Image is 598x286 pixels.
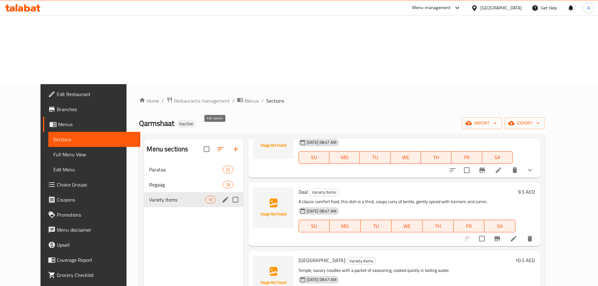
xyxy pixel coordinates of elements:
[304,208,339,214] span: [DATE] 08:47 AM
[487,222,513,231] span: SA
[304,277,339,283] span: [DATE] 08:47 AM
[393,153,418,162] span: WE
[43,102,140,117] a: Branches
[149,181,223,188] div: Regaag
[53,151,135,158] span: Full Menu View
[245,97,259,105] span: Menus
[139,116,174,130] span: Qarmshaat
[223,182,233,188] span: 18
[53,136,135,143] span: Sections
[57,241,135,249] span: Upsell
[482,151,513,164] button: SA
[206,197,215,203] span: 15
[504,117,545,129] button: export
[299,220,330,232] button: SU
[261,97,264,105] li: /
[221,195,230,204] button: edit
[522,231,537,246] button: delete
[347,257,376,265] span: Variety Items
[223,166,233,173] div: items
[266,97,284,105] span: Sections
[515,256,535,265] h6: 10.5 AED
[480,4,522,11] div: [GEOGRAPHIC_DATA]
[43,117,140,132] a: Menus
[162,97,164,105] li: /
[423,220,454,232] button: TH
[299,267,513,274] p: Simple, savory noodles with a packet of seasoning, cooked quickly in boiling water.
[43,252,140,267] a: Coverage Report
[223,181,233,188] div: items
[253,187,294,228] img: Daal
[144,177,243,192] div: Regaag18
[475,163,490,178] button: Branch-specific-item
[149,196,205,203] span: Variety Items
[149,166,223,173] div: Parataa
[57,105,135,113] span: Branches
[43,237,140,252] a: Upsell
[48,132,140,147] a: Sections
[200,143,213,156] span: Select all sections
[147,144,188,154] h2: Menu sections
[363,222,389,231] span: TU
[460,164,473,177] span: Select to update
[237,97,259,105] a: Menus
[43,207,140,222] a: Promotions
[445,163,460,178] button: sort-choices
[495,166,502,174] a: Edit menu item
[53,166,135,173] span: Edit Menu
[522,163,537,178] button: show more
[232,97,234,105] li: /
[144,192,243,207] div: Variety Items15edit
[299,256,345,265] span: [GEOGRAPHIC_DATA]
[57,271,135,279] span: Grocery Checklist
[166,97,230,105] a: Restaurants management
[43,192,140,207] a: Coupons
[484,220,515,232] button: SA
[58,121,135,128] span: Menus
[332,153,357,162] span: MO
[456,222,482,231] span: FR
[57,226,135,234] span: Menu disclaimer
[454,153,479,162] span: FR
[48,147,140,162] a: Full Menu View
[526,166,534,174] svg: Show Choices
[43,87,140,102] a: Edit Restaurant
[329,151,360,164] button: MO
[507,163,522,178] button: delete
[485,153,510,162] span: SA
[475,232,488,245] span: Select to update
[57,256,135,264] span: Coverage Report
[304,139,339,145] span: [DATE] 08:47 AM
[299,151,329,164] button: SU
[451,151,482,164] button: FR
[301,153,327,162] span: SU
[394,222,420,231] span: WE
[253,119,294,159] img: Fool with Egg
[205,196,215,203] div: items
[454,220,485,232] button: FR
[144,159,243,210] nav: Menu sections
[139,97,159,105] a: Home
[144,162,243,177] div: Parataa22
[423,153,449,162] span: TH
[299,187,308,197] span: Daal
[421,151,451,164] button: TH
[177,120,196,128] div: Inactive
[332,222,358,231] span: MO
[57,211,135,219] span: Promotions
[391,220,423,232] button: WE
[510,235,517,242] a: Edit menu item
[57,196,135,203] span: Coupons
[223,167,233,173] span: 22
[310,189,338,196] span: Variety Items
[43,267,140,283] a: Grocery Checklist
[48,162,140,177] a: Edit Menu
[299,198,516,206] p: A classic comfort food, this dish is a thick, soupy curry of lentils, gently spiced with turmeric...
[518,187,535,196] h6: 9.5 AED
[361,220,392,232] button: TU
[330,220,361,232] button: MO
[360,151,390,164] button: TU
[587,4,590,11] span: A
